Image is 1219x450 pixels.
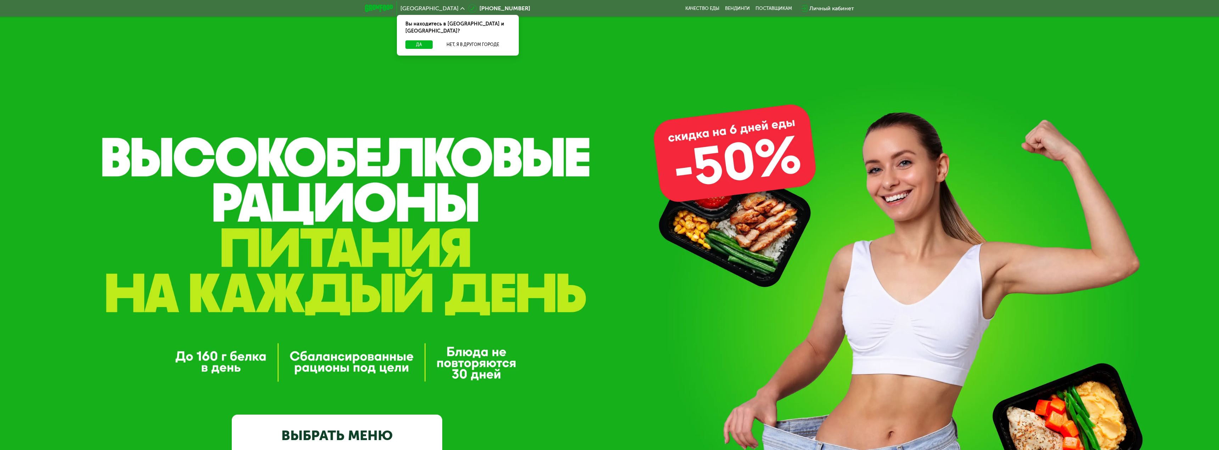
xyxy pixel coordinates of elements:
a: Вендинги [725,6,750,11]
span: [GEOGRAPHIC_DATA] [400,6,459,11]
a: Качество еды [685,6,719,11]
div: Личный кабинет [809,4,854,13]
div: поставщикам [755,6,792,11]
div: Вы находитесь в [GEOGRAPHIC_DATA] и [GEOGRAPHIC_DATA]? [397,15,519,40]
a: [PHONE_NUMBER] [468,4,530,13]
button: Да [405,40,433,49]
button: Нет, я в другом городе [436,40,510,49]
